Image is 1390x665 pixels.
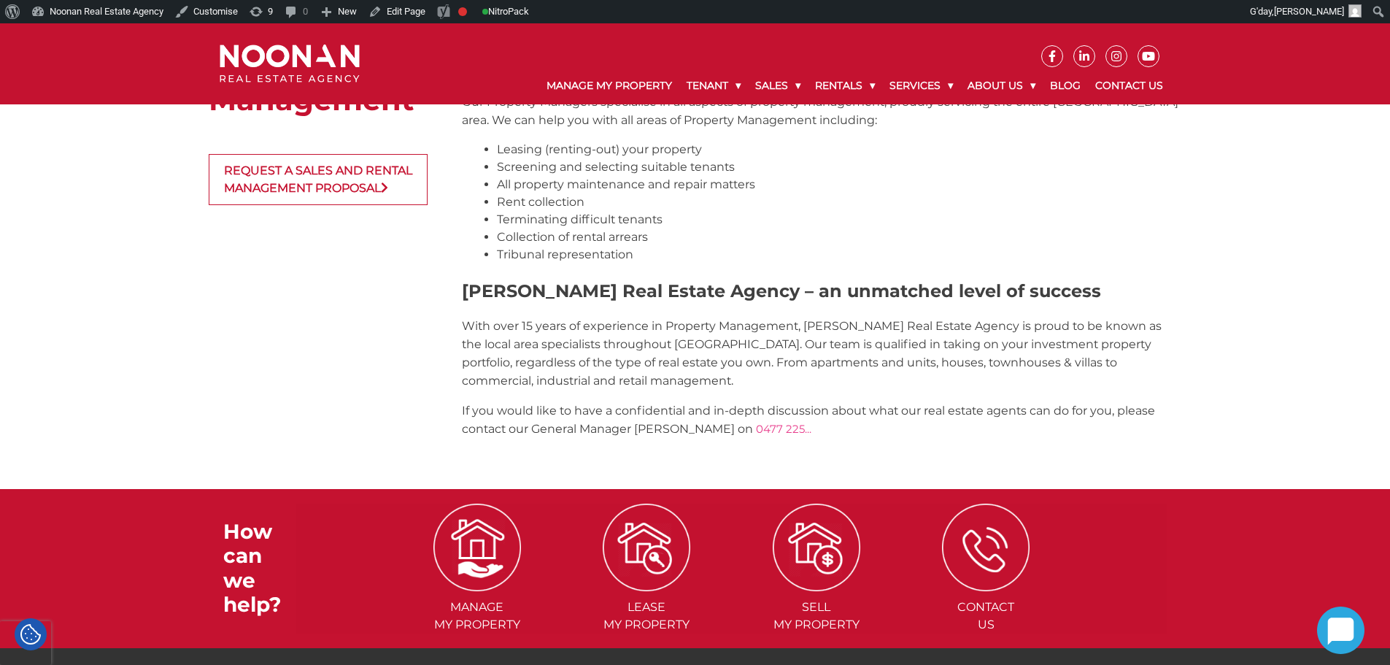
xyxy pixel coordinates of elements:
[497,246,1181,264] li: Tribunal representation
[942,504,1030,591] img: ICONS
[1043,67,1088,104] a: Blog
[433,504,521,591] img: ICONS
[393,539,560,631] a: Managemy Property
[209,154,428,205] a: Request a sales and rental management proposal
[903,539,1070,631] a: ContactUs
[539,67,679,104] a: Manage My Property
[733,539,900,631] a: Sellmy Property
[497,211,1181,228] li: Terminating difficult tenants
[497,193,1181,211] li: Rent collection
[1088,67,1170,104] a: Contact Us
[497,228,1181,246] li: Collection of rental arrears
[563,539,730,631] a: Leasemy Property
[393,599,560,634] span: Manage my Property
[458,7,467,16] div: Focus keyphrase not set
[220,45,360,83] img: Noonan Real Estate Agency
[808,67,882,104] a: Rentals
[903,599,1070,634] span: Contact Us
[773,504,860,591] img: ICONS
[497,158,1181,176] li: Screening and selecting suitable tenants
[462,401,1181,438] p: If you would like to have a confidential and in-depth discussion about what our real estate agent...
[756,422,811,436] span: 0477 225...
[462,281,1181,302] h3: [PERSON_NAME] Real Estate Agency – an unmatched level of success
[462,317,1181,390] p: With over 15 years of experience in Property Management, [PERSON_NAME] Real Estate Agency is prou...
[563,599,730,634] span: Lease my Property
[223,520,296,618] h3: How can we help?
[733,599,900,634] span: Sell my Property
[679,67,748,104] a: Tenant
[882,67,960,104] a: Services
[748,67,808,104] a: Sales
[603,504,690,591] img: ICONS
[1274,6,1344,17] span: [PERSON_NAME]
[756,422,811,436] a: Click to reveal phone number
[960,67,1043,104] a: About Us
[497,141,1181,158] li: Leasing (renting-out) your property
[462,93,1181,129] p: Our Property Managers specialise in all aspects of property management, proudly servicing the ent...
[15,618,47,650] div: Cookie Settings
[497,176,1181,193] li: All property maintenance and repair matters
